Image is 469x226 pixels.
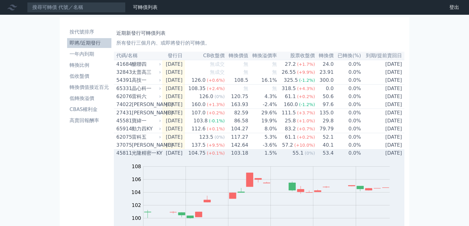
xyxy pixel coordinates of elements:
[294,143,315,148] span: (+10.0%)
[283,101,299,108] div: 160.0
[315,85,334,93] td: 0.0
[116,133,130,141] div: 62075
[315,125,334,133] td: 79.79
[116,117,130,125] div: 45581
[190,125,207,133] div: 112.6
[361,93,404,101] td: [DATE]
[116,93,130,100] div: 62076
[243,85,248,91] span: 無
[132,85,160,92] div: 晶心科一
[299,102,315,107] span: (-1.2%)
[243,69,248,75] span: 無
[315,76,334,85] td: 300.0
[283,77,299,84] div: 325.5
[67,95,111,102] li: 低轉換溢價
[116,69,130,76] div: 32843
[297,62,315,67] span: (+1.7%)
[67,27,111,37] a: 按代號排序
[315,93,334,101] td: 50.6
[162,60,185,68] td: [DATE]
[225,52,249,60] th: 轉換價值
[225,76,249,85] td: 108.5
[162,141,185,149] td: [DATE]
[67,61,111,69] li: 轉換比例
[132,125,160,133] div: 動力四KY
[207,86,225,91] span: (+2.4%)
[291,149,305,157] div: 55.1
[162,52,185,60] th: 發行日
[334,117,361,125] td: 0.0%
[187,149,207,157] div: 104.75
[132,69,160,76] div: 太普高三
[249,93,277,101] td: 4.3%
[361,125,404,133] td: [DATE]
[132,149,160,157] div: 光隆精密一KY
[214,94,225,99] span: (0%)
[67,49,111,59] a: 一年內到期
[361,101,404,109] td: [DATE]
[361,76,404,85] td: [DATE]
[207,102,225,107] span: (+1.3%)
[132,61,160,68] div: 醣聯四
[249,149,277,157] td: 1.5%
[162,109,185,117] td: [DATE]
[284,133,297,141] div: 61.1
[334,101,361,109] td: 0.0%
[67,117,111,124] li: 高賣回報酬率
[116,109,130,117] div: 27431
[116,149,130,157] div: 45811
[207,126,225,131] span: (+0.1%)
[315,141,334,149] td: 40.1
[361,141,404,149] td: [DATE]
[198,93,214,100] div: 126.0
[444,2,464,12] a: 登出
[132,101,160,108] div: [PERSON_NAME]
[210,61,225,67] span: 無成交
[280,109,297,117] div: 111.5
[67,93,111,103] a: 低轉換溢價
[334,93,361,101] td: 0.0%
[361,109,404,117] td: [DATE]
[132,117,160,125] div: 寶緯一
[315,133,334,141] td: 52.1
[361,117,404,125] td: [DATE]
[162,93,185,101] td: [DATE]
[210,69,225,75] span: 無成交
[272,61,277,67] span: 無
[207,78,225,83] span: (+0.6%)
[198,133,214,141] div: 123.5
[225,125,249,133] td: 104.27
[67,84,111,91] li: 轉換價值接近百元
[67,82,111,92] a: 轉換價值接近百元
[277,52,315,60] th: 股票收盤價
[116,125,130,133] div: 65914
[334,149,361,157] td: 0.0%
[185,52,225,60] th: CB收盤價
[334,85,361,93] td: 0.0%
[132,163,141,169] tspan: 108
[27,2,126,13] input: 搜尋可轉債 代號／名稱
[272,69,277,75] span: 無
[209,118,225,123] span: (-0.1%)
[190,109,207,117] div: 107.0
[297,135,315,140] span: (+0.2%)
[225,109,249,117] td: 82.59
[297,86,315,91] span: (+4.3%)
[67,28,111,36] li: 按代號排序
[67,71,111,81] a: 低收盤價
[162,68,185,76] td: [DATE]
[225,117,249,125] td: 86.58
[315,109,334,117] td: 135.0
[187,85,207,92] div: 108.35
[133,4,158,10] a: 可轉債列表
[67,105,111,114] a: CBAS權利金
[162,149,185,157] td: [DATE]
[192,117,209,125] div: 103.8
[190,101,207,108] div: 160.0
[190,141,207,149] div: 137.5
[361,149,404,157] td: [DATE]
[334,109,361,117] td: 0.0%
[214,135,225,140] span: (0%)
[243,61,248,67] span: 無
[361,133,404,141] td: [DATE]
